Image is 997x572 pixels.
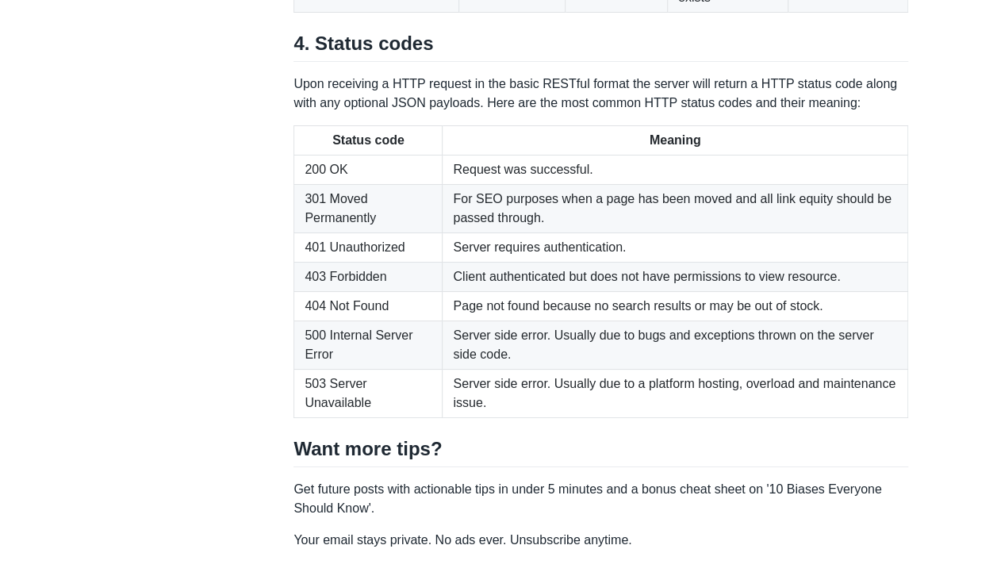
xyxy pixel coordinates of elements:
[443,185,907,233] td: For SEO purposes when a page has been moved and all link equity should be passed through.
[293,531,908,550] p: Your email stays private. No ads ever. Unsubscribe anytime.
[294,126,443,155] th: Status code
[443,233,907,263] td: Server requires authentication.
[293,480,908,518] p: Get future posts with actionable tips in under 5 minutes and a bonus cheat sheet on '10 Biases Ev...
[443,292,907,321] td: Page not found because no search results or may be out of stock.
[293,32,908,62] h2: 4. Status codes
[293,437,908,467] h2: Want more tips?
[294,155,443,185] td: 200 OK
[443,370,907,418] td: Server side error. Usually due to a platform hosting, overload and maintenance issue.
[443,321,907,370] td: Server side error. Usually due to bugs and exceptions thrown on the server side code.
[294,321,443,370] td: 500 Internal Server Error
[443,126,907,155] th: Meaning
[443,155,907,185] td: Request was successful.
[294,263,443,292] td: 403 Forbidden
[294,370,443,418] td: 503 Server Unavailable
[294,185,443,233] td: 301 Moved Permanently
[293,75,908,113] p: Upon receiving a HTTP request in the basic RESTful format the server will return a HTTP status co...
[294,292,443,321] td: 404 Not Found
[294,233,443,263] td: 401 Unauthorized
[443,263,907,292] td: Client authenticated but does not have permissions to view resource.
